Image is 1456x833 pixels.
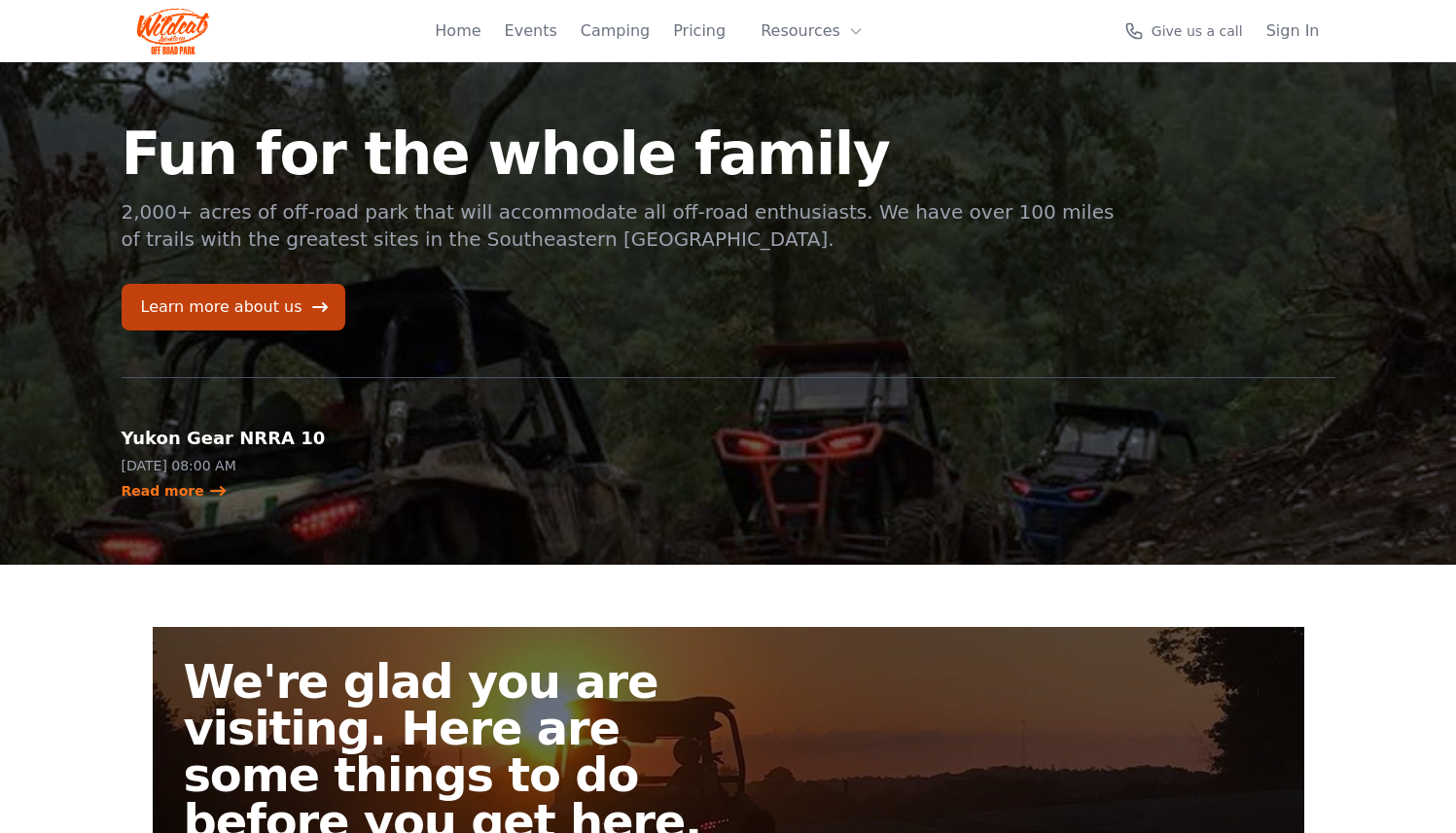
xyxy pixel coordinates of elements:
a: Learn more about us [122,284,345,330]
h2: Yukon Gear NRRA 10 [122,425,402,452]
img: Wildcat Logo [137,8,210,54]
a: Read more [122,481,228,501]
a: Give us a call [1124,21,1243,41]
a: Camping [581,19,650,43]
button: Resources [749,12,875,51]
a: Home [435,19,480,43]
p: [DATE] 08:00 AM [122,456,402,475]
span: Give us a call [1152,21,1243,41]
h1: Fun for the whole family [122,124,1118,183]
p: 2,000+ acres of off-road park that will accommodate all off-road enthusiasts. We have over 100 mi... [122,198,1118,253]
a: Pricing [673,19,726,43]
a: Events [505,19,557,43]
a: Sign In [1266,19,1320,43]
